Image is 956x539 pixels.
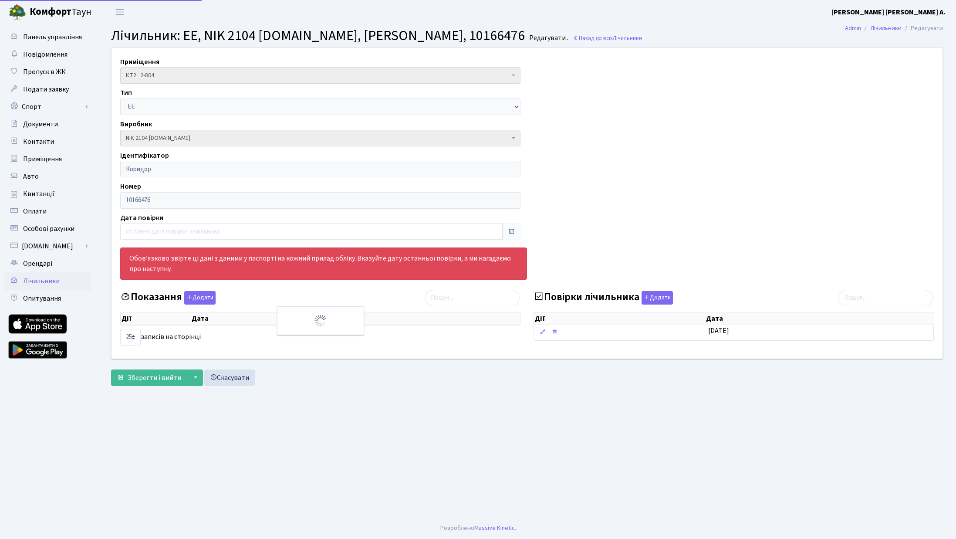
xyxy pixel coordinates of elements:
[111,370,187,386] button: Зберегти і вийти
[831,7,946,17] a: [PERSON_NAME] [PERSON_NAME] А.
[23,67,66,77] span: Пропуск в ЖК
[4,150,91,168] a: Приміщення
[23,172,39,181] span: Авто
[534,312,705,325] th: Дії
[30,5,91,20] span: Таун
[120,88,132,98] label: Тип
[870,24,902,33] a: Лічильники
[120,57,159,67] label: Приміщення
[4,272,91,290] a: Лічильники
[120,119,152,130] label: Виробник
[425,290,520,306] input: Пошук...
[573,34,642,42] a: Назад до всіхЛічильники
[120,67,520,84] span: КТ2 2-804
[120,247,527,280] div: Обов’язково звірте ці дані з даними у паспорті на кожний прилад обліку. Вказуйте дату останньої п...
[120,161,520,177] input: Наприклад: Коридор
[299,312,520,325] th: Показання
[4,168,91,185] a: Авто
[838,290,933,306] input: Пошук...
[4,255,91,272] a: Орендарі
[120,213,163,223] label: Дата повірки
[128,373,181,383] span: Зберегти і вийти
[4,133,91,150] a: Контакти
[708,326,729,336] span: [DATE]
[527,34,568,42] small: Редагувати .
[4,98,91,115] a: Спорт
[4,185,91,203] a: Квитанції
[832,19,956,37] nav: breadcrumb
[120,150,169,161] label: Ідентифікатор
[9,3,26,21] img: logo.png
[23,224,74,234] span: Особові рахунки
[191,312,299,325] th: Дата
[184,291,216,305] button: Показання
[120,130,520,146] span: NIK 2104 AP2T.1802.MC
[120,329,201,346] label: записів на сторінці
[4,115,91,133] a: Документи
[23,137,54,146] span: Контакти
[4,63,91,81] a: Пропуск в ЖК
[23,154,62,164] span: Приміщення
[120,192,520,209] input: Номер лічильника, дивіться у своєму паспорті до лічильника
[126,134,510,142] span: NIK 2104 AP2T.1802.MC
[642,291,673,305] button: Повірки лічильника
[23,276,60,286] span: Лічильники
[23,189,55,199] span: Квитанції
[120,329,141,346] select: записів на сторінці
[4,220,91,237] a: Особові рахунки
[109,5,131,19] button: Переключити навігацію
[4,46,91,63] a: Повідомлення
[120,223,503,240] input: Остання дата повірки лічильника
[111,26,525,46] span: Лічильник: ЕЕ, NIK 2104 [DOMAIN_NAME], [PERSON_NAME], 10166476
[4,290,91,307] a: Опитування
[204,370,255,386] a: Скасувати
[314,314,328,328] img: Обробка...
[4,81,91,98] a: Подати заявку
[4,237,91,255] a: [DOMAIN_NAME]
[23,259,52,268] span: Орендарі
[23,294,61,303] span: Опитування
[121,312,191,325] th: Дії
[23,32,82,42] span: Панель управління
[440,523,516,533] div: Розроблено .
[705,312,934,325] th: Дата
[126,71,510,80] span: КТ2 2-804
[23,85,69,94] span: Подати заявку
[845,24,861,33] a: Admin
[120,182,141,192] label: Номер
[639,289,673,305] a: Додати
[23,119,58,129] span: Документи
[902,24,943,33] li: Редагувати
[613,34,642,42] span: Лічильники
[4,28,91,46] a: Панель управління
[182,289,216,305] a: Додати
[120,291,216,305] label: Показання
[4,203,91,220] a: Оплати
[30,5,71,19] b: Комфорт
[534,291,673,305] label: Повірки лічильника
[474,523,515,532] a: Massive Kinetic
[23,207,47,216] span: Оплати
[23,50,68,59] span: Повідомлення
